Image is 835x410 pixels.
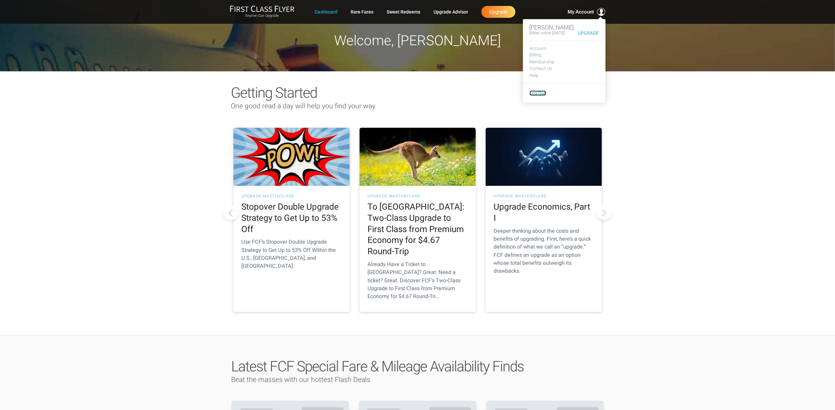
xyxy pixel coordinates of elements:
a: Billing [530,52,599,57]
a: Account [530,46,599,51]
span: Welcome, [PERSON_NAME] [334,32,501,49]
h4: Silver since [DATE] [530,31,565,35]
a: Upgrade Advisor [434,6,468,18]
h2: Stopover Double Upgrade Strategy to Get Up to 53% Off [242,201,341,235]
h2: Upgrade Economics, Part I [494,201,594,224]
span: One good read a day will help you find your way [231,102,376,110]
button: Previous slide [224,205,238,220]
p: Already Have a Ticket to [GEOGRAPHIC_DATA]? Great. Need a ticket? Great. Discover FCF’s Two-Class... [368,260,468,300]
a: Log Out [530,90,546,96]
span: My Account [568,8,594,16]
a: UPGRADE MASTERCLASS To [GEOGRAPHIC_DATA]: Two-Class Upgrade to First Class from Premium Economy f... [360,128,476,312]
small: Anyone Can Upgrade [230,14,295,18]
a: Sweet Redeems [387,6,420,18]
a: Membership [530,59,599,64]
h3: [PERSON_NAME] [530,24,599,31]
button: Next slide [597,205,611,220]
a: Dashboard [315,6,337,18]
a: Upgrade [481,6,515,18]
h3: UPGRADE MASTERCLASS [368,194,468,198]
a: Upgrade [575,31,599,36]
p: Use FCF’s Stopover Double Upgrade Strategy to Get Up to 53% Off Within the U.S., [GEOGRAPHIC_DATA... [242,238,341,270]
img: First Class Flyer [230,5,295,12]
a: UPGRADE MASTERCLASS Stopover Double Upgrade Strategy to Get Up to 53% Off Use FCF’s Stopover Doub... [233,128,350,312]
h2: To [GEOGRAPHIC_DATA]: Two-Class Upgrade to First Class from Premium Economy for $4.67 Round-Trip [368,201,468,257]
h3: UPGRADE MASTERCLASS [242,194,341,198]
h3: UPGRADE MASTERCLASS [494,194,594,198]
a: UPGRADE MASTERCLASS Upgrade Economics, Part I Deeper thinking about the costs and benefits of upg... [486,128,602,312]
span: Beat the masses with our hottest Flash Deals [231,376,371,384]
a: Help [530,73,599,78]
span: Latest FCF Special Fare & Mileage Availability Finds [231,358,524,375]
a: Contact Us [530,66,599,71]
span: Getting Started [231,84,317,101]
p: Deeper thinking about the costs and benefits of upgrading. First, here’s a quick definition of wh... [494,227,594,275]
a: First Class FlyerAnyone Can Upgrade [230,5,295,18]
a: Rare Fares [351,6,373,18]
button: My Account [568,8,606,16]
